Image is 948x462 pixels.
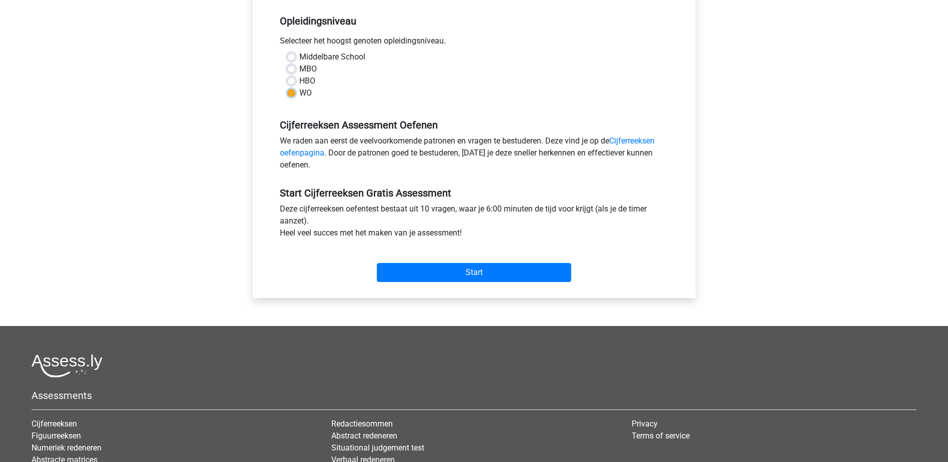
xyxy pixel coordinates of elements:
[280,119,669,131] h5: Cijferreeksen Assessment Oefenen
[280,11,669,31] h5: Opleidingsniveau
[31,389,917,401] h5: Assessments
[31,354,102,377] img: Assessly logo
[272,35,676,51] div: Selecteer het hoogst genoten opleidingsniveau.
[331,431,397,440] a: Abstract redeneren
[299,75,315,87] label: HBO
[632,431,690,440] a: Terms of service
[632,419,658,428] a: Privacy
[31,419,77,428] a: Cijferreeksen
[299,51,365,63] label: Middelbare School
[299,63,317,75] label: MBO
[272,135,676,175] div: We raden aan eerst de veelvoorkomende patronen en vragen te bestuderen. Deze vind je op de . Door...
[31,431,81,440] a: Figuurreeksen
[299,87,312,99] label: WO
[331,419,393,428] a: Redactiesommen
[31,443,101,452] a: Numeriek redeneren
[331,443,424,452] a: Situational judgement test
[272,203,676,243] div: Deze cijferreeksen oefentest bestaat uit 10 vragen, waar je 6:00 minuten de tijd voor krijgt (als...
[377,263,571,282] input: Start
[280,187,669,199] h5: Start Cijferreeksen Gratis Assessment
